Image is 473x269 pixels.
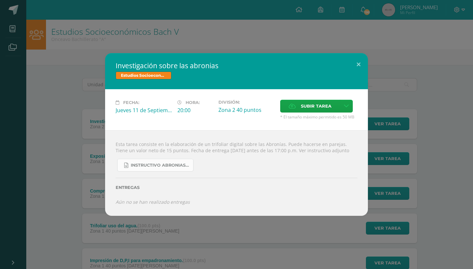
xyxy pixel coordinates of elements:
[123,100,139,105] span: Fecha:
[218,106,275,114] div: Zona 2 40 puntos
[280,114,357,120] span: * El tamaño máximo permitido es 50 MB
[301,100,331,112] span: Subir tarea
[116,199,190,205] i: Aún no se han realizado entregas
[117,159,193,172] a: Instructivo abronias 2025.docx
[116,61,357,70] h2: Investigación sobre las abronias
[116,185,357,190] label: Entregas
[116,72,171,79] span: Estudios Socioeconómicos Bach V
[105,130,368,216] div: Esta tarea consiste en la elaboración de un trifoliar digital sobre las Abronías. Puede hacerse e...
[177,107,213,114] div: 20:00
[218,100,275,105] label: División:
[131,163,190,168] span: Instructivo abronias 2025.docx
[186,100,200,105] span: Hora:
[116,107,172,114] div: Jueves 11 de Septiembre
[349,53,368,75] button: Close (Esc)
